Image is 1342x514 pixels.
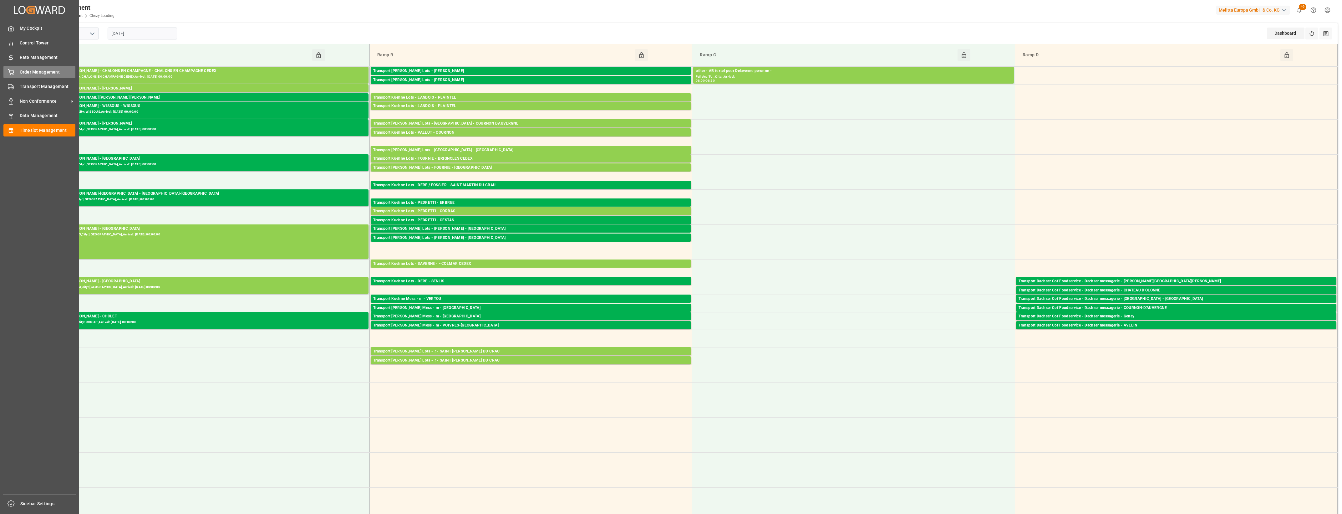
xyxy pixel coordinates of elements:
[50,92,366,97] div: Pallets: ,TU: 36,City: RECY,Arrival: [DATE] 00:00:00
[373,83,689,89] div: Pallets: 5,TU: 95,City: [GEOGRAPHIC_DATA],Arrival: [DATE] 00:00:00
[1019,278,1334,285] div: Transport Dachser Cof Foodservice - Dachser messagerie - [PERSON_NAME][GEOGRAPHIC_DATA][PERSON_NAME]
[373,109,689,115] div: Pallets: 4,TU: 249,City: [GEOGRAPHIC_DATA],Arrival: [DATE] 00:00:00
[373,147,689,153] div: Transport [PERSON_NAME] Lots - [GEOGRAPHIC_DATA] - [GEOGRAPHIC_DATA]
[373,311,689,316] div: Pallets: 1,TU: ,City: [GEOGRAPHIC_DATA],Arrival: [DATE] 00:00:00
[373,278,689,285] div: Transport Kuehne Lots - DERE - SENLIS
[373,322,689,329] div: Transport [PERSON_NAME] Mess - m - VOIVRES-[GEOGRAPHIC_DATA]
[3,37,75,49] a: Control Tower
[373,130,689,136] div: Transport Kuehne Lots - PALLUT - COURNON
[373,329,689,334] div: Pallets: ,TU: 71,City: [GEOGRAPHIC_DATA],Arrival: [DATE] 00:00:00
[373,68,689,74] div: Transport [PERSON_NAME] Lots - [PERSON_NAME]
[3,80,75,93] a: Transport Management
[50,85,366,92] div: Transport [PERSON_NAME] - [PERSON_NAME]
[20,98,69,105] span: Non Conformance
[3,51,75,64] a: Rate Management
[1019,296,1334,302] div: Transport Dachser Cof Foodservice - Dachser messagerie - [GEOGRAPHIC_DATA] - [GEOGRAPHIC_DATA]
[373,232,689,237] div: Pallets: 2,TU: ,City: [GEOGRAPHIC_DATA],Arrival: [DATE] 00:00:00
[696,79,705,82] div: 08:00
[373,171,689,176] div: Pallets: 2,TU: 112,City: [GEOGRAPHIC_DATA],Arrival: [DATE] 00:00:00
[50,101,366,106] div: Pallets: 1,TU: 54,City: [PERSON_NAME] [PERSON_NAME],Arrival: [DATE] 00:00:00
[50,95,366,101] div: Transport [PERSON_NAME] [PERSON_NAME] [PERSON_NAME]
[373,320,689,325] div: Pallets: 1,TU: 64,City: [GEOGRAPHIC_DATA],Arrival: [DATE] 00:00:00
[20,112,76,119] span: Data Management
[50,127,366,132] div: Pallets: 3,TU: 592,City: [GEOGRAPHIC_DATA],Arrival: [DATE] 00:00:00
[373,206,689,211] div: Pallets: 2,TU: 112,City: ERBREE,Arrival: [DATE] 00:00:00
[696,74,1011,80] div: Pallets: ,TU: ,City: ,Arrival:
[50,197,366,202] div: Pallets: 3,TU: 18,City: [GEOGRAPHIC_DATA],Arrival: [DATE] 00:00:00
[20,127,76,134] span: Timeslot Management
[373,208,689,214] div: Transport Kuehne Lots - PEDRETTI - CORBAS
[373,214,689,220] div: Pallets: 4,TU: 340,City: [GEOGRAPHIC_DATA],Arrival: [DATE] 00:00:00
[50,121,366,127] div: Transport [PERSON_NAME] - [PERSON_NAME]
[373,364,689,369] div: Pallets: 2,TU: 671,City: [GEOGRAPHIC_DATA][PERSON_NAME],Arrival: [DATE] 00:00:00
[50,278,366,285] div: Transport [PERSON_NAME] - [GEOGRAPHIC_DATA]
[373,188,689,194] div: Pallets: ,TU: 623,City: [GEOGRAPHIC_DATA][PERSON_NAME],Arrival: [DATE] 00:00:00
[1216,6,1290,15] div: Melitta Europa GmbH & Co. KG
[373,302,689,307] div: Pallets: ,TU: 87,City: VERTOU,Arrival: [DATE] 00:00:00
[108,28,177,39] input: DD-MM-YYYY
[373,95,689,101] div: Transport Kuehne Lots - LANDOIS - PLAINTEL
[3,124,75,136] a: Timeslot Management
[50,320,366,325] div: Pallets: 2,TU: 274,City: CHOLET,Arrival: [DATE] 00:00:00
[20,25,76,32] span: My Cockpit
[3,110,75,122] a: Data Management
[50,313,366,320] div: Transport [PERSON_NAME] - CHOLET
[373,313,689,320] div: Transport [PERSON_NAME] Mess - m - [GEOGRAPHIC_DATA]
[1019,285,1334,290] div: Pallets: 1,TU: 9,City: [GEOGRAPHIC_DATA][PERSON_NAME],Arrival: [DATE] 00:00:00
[373,296,689,302] div: Transport Kuehne Mess - m - VERTOU
[50,226,366,232] div: Transport [PERSON_NAME] - [GEOGRAPHIC_DATA]
[706,79,715,82] div: 08:30
[1267,28,1304,39] div: Dashboard
[20,501,76,507] span: Sidebar Settings
[1019,305,1334,311] div: Transport Dachser Cof Foodservice - Dachser messagerie - COURNON-D'AUVERGNE
[373,348,689,355] div: Transport [PERSON_NAME] Lots - ? - SAINT [PERSON_NAME] DU CRAU
[50,232,366,237] div: Pallets: 28,TU: 2055,City: [GEOGRAPHIC_DATA],Arrival: [DATE] 00:00:00
[1019,322,1334,329] div: Transport Dachser Cof Foodservice - Dachser messagerie - AVELIN
[373,121,689,127] div: Transport [PERSON_NAME] Lots - [GEOGRAPHIC_DATA] - COURNON D'AUVERGNE
[373,162,689,167] div: Pallets: 3,TU: 56,City: BRIGNOLES CEDEX,Arrival: [DATE] 00:00:00
[373,285,689,290] div: Pallets: ,TU: 285,City: [GEOGRAPHIC_DATA],Arrival: [DATE] 00:00:00
[1019,287,1334,294] div: Transport Dachser Cof Foodservice - Dachser messagerie - CHATEAU D'OLONNE
[1019,313,1334,320] div: Transport Dachser Cof Foodservice - Dachser messagerie - Genay
[50,162,366,167] div: Pallets: 3,TU: 315,City: [GEOGRAPHIC_DATA],Arrival: [DATE] 00:00:00
[1019,320,1334,325] div: Pallets: 3,TU: ,City: [GEOGRAPHIC_DATA],Arrival: [DATE] 00:00:00
[1299,4,1306,10] span: 46
[20,54,76,61] span: Rate Management
[373,217,689,224] div: Transport Kuehne Lots - PEDRETTI - CESTAS
[1292,3,1306,17] button: show 46 new notifications
[1019,302,1334,307] div: Pallets: ,TU: 141,City: [GEOGRAPHIC_DATA] - [GEOGRAPHIC_DATA],Arrival: [DATE] 00:00:00
[373,355,689,360] div: Pallets: 3,TU: 716,City: [GEOGRAPHIC_DATA][PERSON_NAME],Arrival: [DATE] 00:00:00
[87,29,97,39] button: open menu
[373,101,689,106] div: Pallets: 3,TU: 272,City: [GEOGRAPHIC_DATA],Arrival: [DATE] 00:00:00
[3,66,75,78] a: Order Management
[373,267,689,272] div: Pallets: 5,TU: 538,City: ~COLMAR CEDEX,Arrival: [DATE] 00:00:00
[1020,49,1280,61] div: Ramp D
[1216,4,1292,16] button: Melitta Europa GmbH & Co. KG
[373,77,689,83] div: Transport [PERSON_NAME] Lots - [PERSON_NAME]
[52,49,312,61] div: Ramp A
[373,127,689,132] div: Pallets: 1,TU: 126,City: COURNON D'AUVERGNE,Arrival: [DATE] 00:00:00
[373,182,689,188] div: Transport Kuehne Lots - DERE / FOSSIER - SAINT MARTIN DU CRAU
[373,156,689,162] div: Transport Kuehne Lots - FOURNIE - BRIGNOLES CEDEX
[1019,311,1334,316] div: Pallets: 1,TU: 52,City: COURNON-D'AUVERGNE,Arrival: [DATE] 00:00:00
[20,40,76,46] span: Control Tower
[373,235,689,241] div: Transport [PERSON_NAME] Lots - [PERSON_NAME] - [GEOGRAPHIC_DATA]
[1019,294,1334,299] div: Pallets: ,TU: 73,City: [GEOGRAPHIC_DATA],Arrival: [DATE] 00:00:00
[373,357,689,364] div: Transport [PERSON_NAME] Lots - ? - SAINT [PERSON_NAME] DU CRAU
[373,103,689,109] div: Transport Kuehne Lots - LANDOIS - PLAINTEL
[50,109,366,115] div: Pallets: 16,TU: 96,City: WISSOUS,Arrival: [DATE] 00:00:00
[373,261,689,267] div: Transport Kuehne Lots - SAVERNE - ~COLMAR CEDEX
[373,165,689,171] div: Transport [PERSON_NAME] Lots - FOURNIE - [GEOGRAPHIC_DATA]
[1019,329,1334,334] div: Pallets: 1,TU: 19,City: [GEOGRAPHIC_DATA],Arrival: [DATE] 00:00:00
[373,224,689,229] div: Pallets: ,TU: 76,City: CESTAS,Arrival: [DATE] 00:00:00
[373,241,689,246] div: Pallets: ,TU: 116,City: [GEOGRAPHIC_DATA],Arrival: [DATE] 00:00:00
[50,191,366,197] div: Transport [PERSON_NAME]-[GEOGRAPHIC_DATA] - [GEOGRAPHIC_DATA]-[GEOGRAPHIC_DATA]
[50,156,366,162] div: Transport [PERSON_NAME] - [GEOGRAPHIC_DATA]
[50,285,366,290] div: Pallets: 39,TU: 1393,City: [GEOGRAPHIC_DATA],Arrival: [DATE] 00:00:00
[373,74,689,80] div: Pallets: 2,TU: 881,City: [GEOGRAPHIC_DATA],Arrival: [DATE] 00:00:00
[373,305,689,311] div: Transport [PERSON_NAME] Mess - m - [GEOGRAPHIC_DATA]
[373,153,689,159] div: Pallets: 3,TU: 421,City: [GEOGRAPHIC_DATA],Arrival: [DATE] 00:00:00
[50,74,366,80] div: Pallets: ,TU: 18,City: CHALONS EN CHAMPAGNE CEDEX,Arrival: [DATE] 00:00:00
[3,22,75,34] a: My Cockpit
[1306,3,1320,17] button: Help Center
